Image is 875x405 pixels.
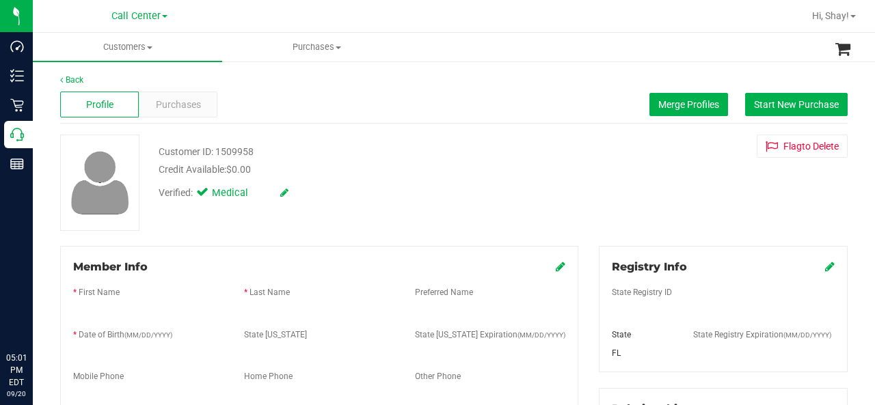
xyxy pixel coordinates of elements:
[64,148,136,218] img: user-icon.png
[10,69,24,83] inline-svg: Inventory
[415,370,461,382] label: Other Phone
[73,260,148,273] span: Member Info
[10,98,24,112] inline-svg: Retail
[415,329,565,341] label: State [US_STATE] Expiration
[612,286,672,298] label: State Registry ID
[222,33,412,61] a: Purchases
[14,296,55,337] iframe: Resource center
[602,329,683,341] div: State
[517,331,565,339] span: (MM/DD/YYYY)
[415,286,473,298] label: Preferred Name
[86,98,113,112] span: Profile
[33,33,222,61] a: Customers
[693,329,831,341] label: State Registry Expiration
[612,260,687,273] span: Registry Info
[244,370,293,382] label: Home Phone
[60,75,83,85] a: Back
[745,93,848,116] button: Start New Purchase
[244,329,307,341] label: State [US_STATE]
[250,286,290,298] label: Last Name
[783,331,831,339] span: (MM/DD/YYYY)
[223,41,411,53] span: Purchases
[33,41,222,53] span: Customers
[159,163,542,177] div: Credit Available:
[602,347,683,359] div: FL
[40,294,57,310] iframe: Resource center unread badge
[226,164,251,175] span: $0.00
[159,145,254,159] div: Customer ID: 1509958
[757,135,848,158] button: Flagto Delete
[754,99,839,110] span: Start New Purchase
[124,331,172,339] span: (MM/DD/YYYY)
[10,157,24,171] inline-svg: Reports
[159,186,288,201] div: Verified:
[73,370,124,382] label: Mobile Phone
[812,10,849,21] span: Hi, Shay!
[658,99,719,110] span: Merge Profiles
[10,40,24,53] inline-svg: Dashboard
[212,186,267,201] span: Medical
[111,10,161,22] span: Call Center
[156,98,201,112] span: Purchases
[79,329,172,341] label: Date of Birth
[6,352,27,389] p: 05:01 PM EDT
[10,128,24,141] inline-svg: Call Center
[6,389,27,399] p: 09/20
[649,93,728,116] button: Merge Profiles
[79,286,120,298] label: First Name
